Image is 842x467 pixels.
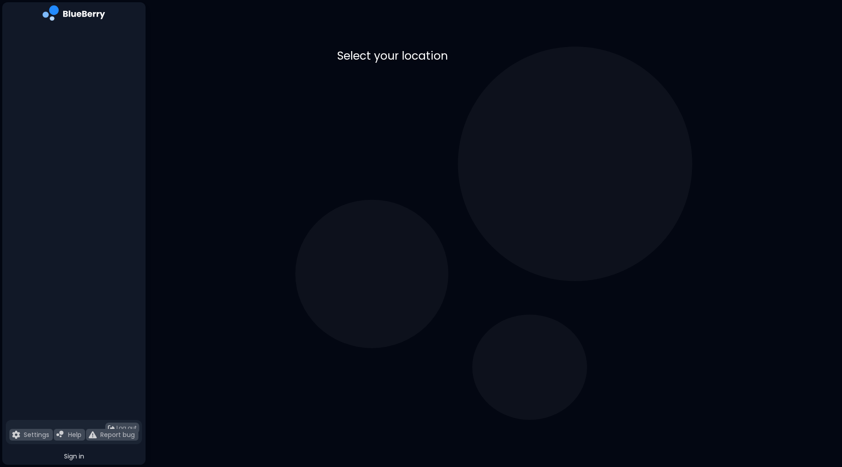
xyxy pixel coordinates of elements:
p: Settings [24,431,49,439]
img: file icon [12,431,20,439]
span: Sign in [64,452,84,460]
p: Help [68,431,82,439]
button: Sign in [6,448,142,465]
p: Report bug [100,431,135,439]
img: logout [108,425,115,432]
span: Log out [116,424,137,432]
img: file icon [56,431,64,439]
p: Select your location [337,48,651,63]
img: file icon [89,431,97,439]
img: company logo [43,5,105,24]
